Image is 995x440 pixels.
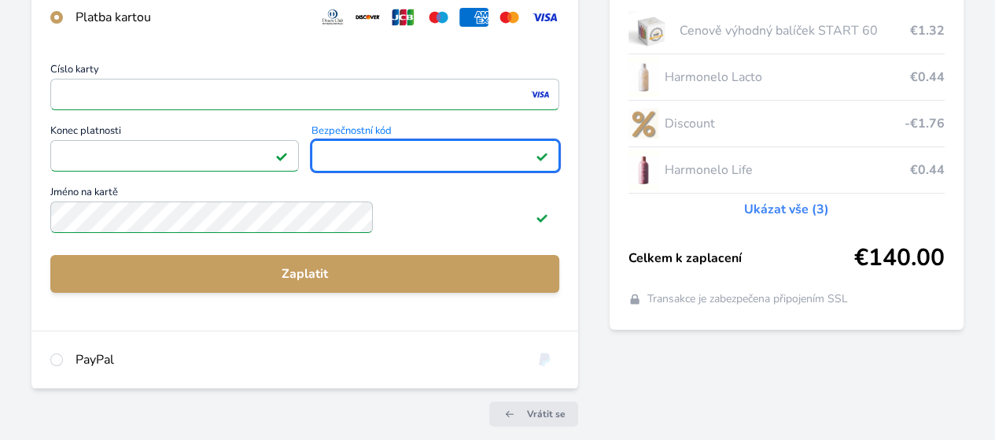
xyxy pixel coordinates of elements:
span: Celkem k zaplacení [628,249,854,268]
img: jcb.svg [389,8,418,27]
img: maestro.svg [424,8,453,27]
img: visa [529,87,551,102]
span: Transakce je zabezpečena připojením SSL [647,291,848,307]
iframe: Iframe pro číslo karty [57,83,552,105]
img: start.jpg [628,11,673,50]
span: Zaplatit [63,264,547,283]
div: PayPal [76,350,518,369]
span: €0.44 [910,68,945,87]
span: Konec platnosti [50,126,299,140]
a: Vrátit se [489,401,578,427]
span: -€1.76 [905,114,945,133]
img: CLEAN_LIFE_se_stinem_x-lo.jpg [628,150,658,190]
span: Vrátit se [527,408,566,420]
span: Bezpečnostní kód [311,126,560,140]
button: Zaplatit [50,255,559,293]
img: amex.svg [459,8,488,27]
span: Harmonelo Lacto [665,68,910,87]
span: €140.00 [854,244,945,272]
span: Číslo karty [50,65,559,79]
span: Discount [665,114,905,133]
div: Platba kartou [76,8,306,27]
a: Ukázat vše (3) [744,200,829,219]
span: Cenově výhodný balíček START 60 [680,21,910,40]
img: paypal.svg [530,350,559,369]
img: Platné pole [275,150,288,162]
span: €0.44 [910,161,945,179]
span: Jméno na kartě [50,187,559,202]
iframe: Iframe pro datum vypršení platnosti [57,145,292,167]
img: Platné pole [536,150,548,162]
img: discover.svg [353,8,382,27]
input: Jméno na kartěPlatné pole [50,202,373,233]
img: mc.svg [495,8,524,27]
span: €1.32 [910,21,945,40]
img: visa.svg [530,8,559,27]
span: Harmonelo Life [665,161,910,179]
img: Platné pole [536,211,548,224]
img: diners.svg [319,8,348,27]
img: discount-lo.png [628,104,658,143]
iframe: Iframe pro bezpečnostní kód [319,145,553,167]
img: CLEAN_LACTO_se_stinem_x-hi-lo.jpg [628,57,658,97]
